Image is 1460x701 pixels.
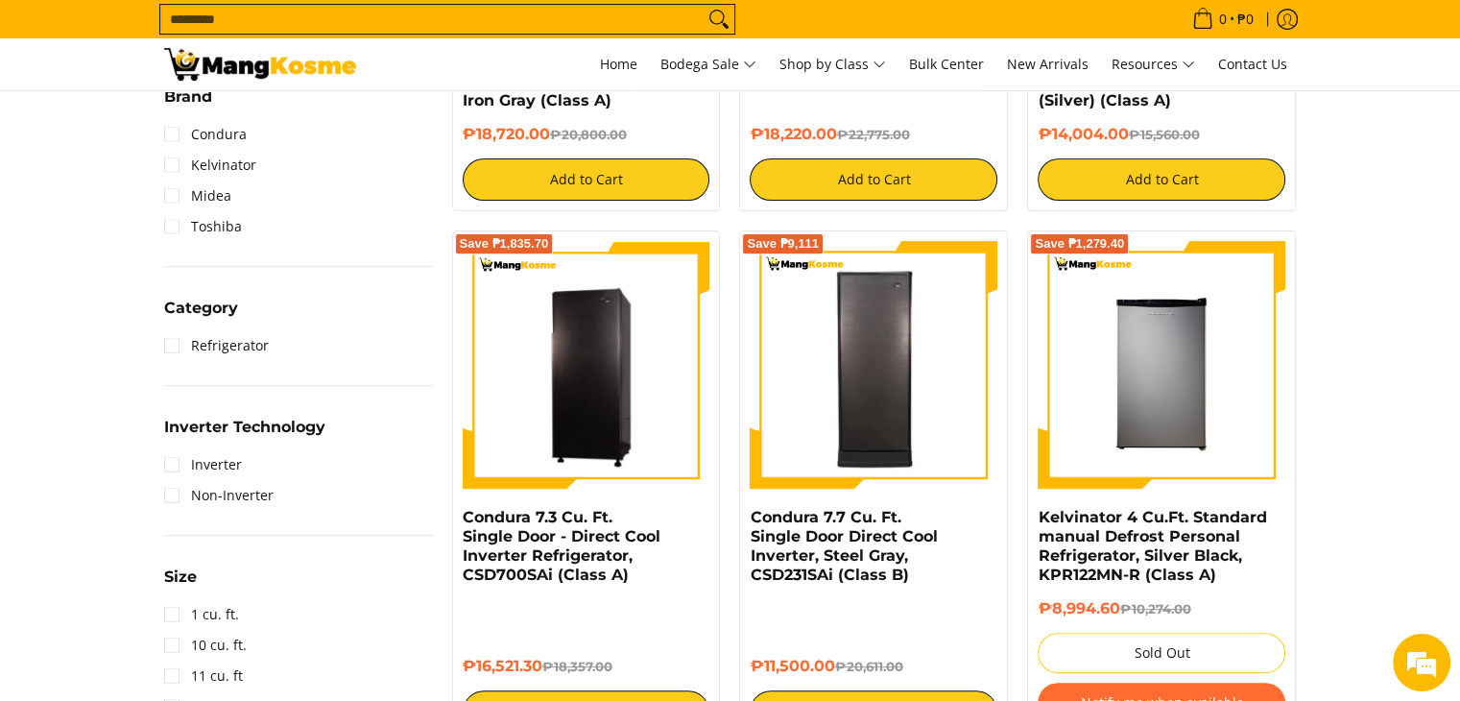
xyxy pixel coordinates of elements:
[750,125,997,144] h6: ₱18,220.00
[704,5,734,34] button: Search
[660,53,756,77] span: Bodega Sale
[750,158,997,201] button: Add to Cart
[779,53,886,77] span: Shop by Class
[164,89,212,119] summary: Open
[164,119,247,150] a: Condura
[1007,55,1089,73] span: New Arrivals
[164,661,243,691] a: 11 cu. ft
[1234,12,1257,26] span: ₱0
[1038,158,1285,201] button: Add to Cart
[1218,55,1287,73] span: Contact Us
[1186,9,1259,30] span: •
[164,211,242,242] a: Toshiba
[834,659,902,674] del: ₱20,611.00
[164,420,325,435] span: Inverter Technology
[164,569,197,585] span: Size
[164,330,269,361] a: Refrigerator
[164,181,231,211] a: Midea
[836,127,909,142] del: ₱22,775.00
[550,127,627,142] del: ₱20,800.00
[164,150,256,181] a: Kelvinator
[1112,53,1195,77] span: Resources
[1119,601,1190,616] del: ₱10,274.00
[164,89,212,105] span: Brand
[164,599,239,630] a: 1 cu. ft.
[463,158,710,201] button: Add to Cart
[1035,238,1124,250] span: Save ₱1,279.40
[375,38,1297,90] nav: Main Menu
[1102,38,1205,90] a: Resources
[590,38,647,90] a: Home
[164,630,247,661] a: 10 cu. ft.
[164,301,238,330] summary: Open
[164,569,197,599] summary: Open
[1216,12,1230,26] span: 0
[164,48,356,81] img: Bodega Sale Refrigerator l Mang Kosme: Home Appliances Warehouse Sale
[164,480,274,511] a: Non-Inverter
[750,657,997,676] h6: ₱11,500.00
[1038,508,1266,584] a: Kelvinator 4 Cu.Ft. Standard manual Defrost Personal Refrigerator, Silver Black, KPR122MN-R (Clas...
[1038,633,1285,673] button: Sold Out
[750,244,997,486] img: Condura 7.7 Cu. Ft. Single Door Direct Cool Inverter, Steel Gray, CSD231SAi (Class B)
[463,125,710,144] h6: ₱18,720.00
[1038,241,1285,489] img: Kelvinator 4 Cu.Ft. Standard manual Defrost Personal Refrigerator, Silver Black, KPR122MN-R (Clas...
[463,244,710,486] img: Condura 7.3 Cu. Ft. Single Door - Direct Cool Inverter Refrigerator, CSD700SAi (Class A)
[164,449,242,480] a: Inverter
[747,238,819,250] span: Save ₱9,111
[1128,127,1199,142] del: ₱15,560.00
[600,55,637,73] span: Home
[1209,38,1297,90] a: Contact Us
[651,38,766,90] a: Bodega Sale
[997,38,1098,90] a: New Arrivals
[750,508,937,584] a: Condura 7.7 Cu. Ft. Single Door Direct Cool Inverter, Steel Gray, CSD231SAi (Class B)
[1038,599,1285,618] h6: ₱8,994.60
[1038,125,1285,144] h6: ₱14,004.00
[463,508,660,584] a: Condura 7.3 Cu. Ft. Single Door - Direct Cool Inverter Refrigerator, CSD700SAi (Class A)
[770,38,896,90] a: Shop by Class
[460,238,549,250] span: Save ₱1,835.70
[542,659,612,674] del: ₱18,357.00
[909,55,984,73] span: Bulk Center
[899,38,993,90] a: Bulk Center
[463,657,710,676] h6: ₱16,521.30
[164,301,238,316] span: Category
[164,420,325,449] summary: Open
